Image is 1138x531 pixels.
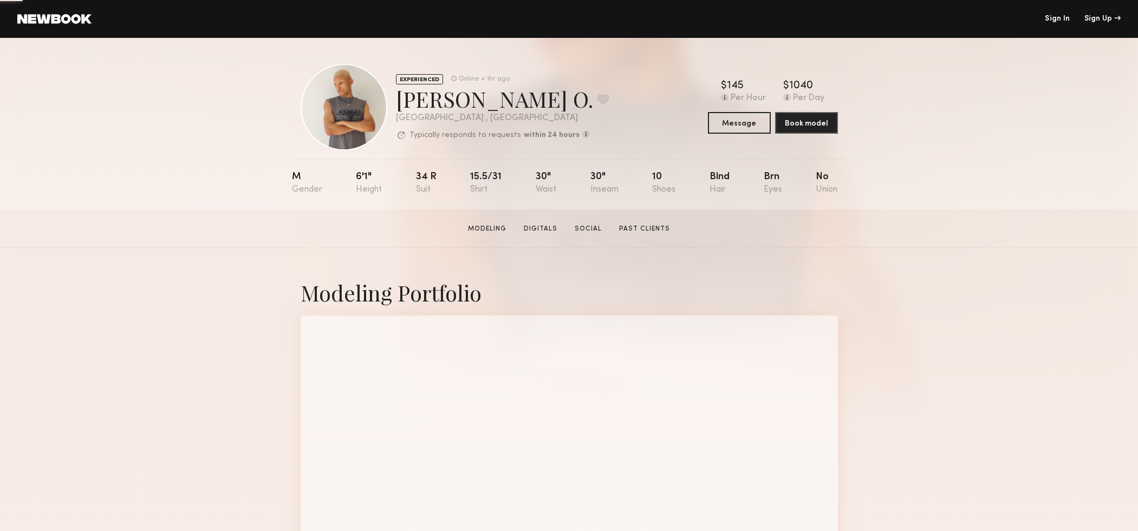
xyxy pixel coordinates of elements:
div: [GEOGRAPHIC_DATA] , [GEOGRAPHIC_DATA] [396,114,609,123]
a: Social [570,224,606,234]
div: EXPERIENCED [396,74,443,84]
div: [PERSON_NAME] O. [396,84,609,113]
div: 1040 [789,81,813,91]
div: Per Day [793,94,824,103]
div: 145 [727,81,744,91]
div: Blnd [710,172,730,194]
div: Online < 1hr ago [459,76,510,83]
a: Sign In [1045,15,1070,23]
div: M [292,172,322,194]
a: Digitals [519,224,562,234]
div: Per Hour [731,94,766,103]
div: $ [721,81,727,91]
b: within 24 hours [524,132,580,139]
div: $ [783,81,789,91]
a: Past Clients [615,224,674,234]
div: 10 [652,172,675,194]
div: 34 r [416,172,437,194]
p: Typically responds to requests [409,132,521,139]
div: 6'1" [356,172,382,194]
div: 30" [590,172,619,194]
div: Modeling Portfolio [301,278,838,307]
div: No [816,172,837,194]
div: 15.5/31 [470,172,502,194]
div: Sign Up [1084,15,1121,23]
div: Brn [764,172,782,194]
button: Book model [775,112,838,134]
div: 30" [536,172,556,194]
a: Modeling [464,224,511,234]
button: Message [708,112,771,134]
